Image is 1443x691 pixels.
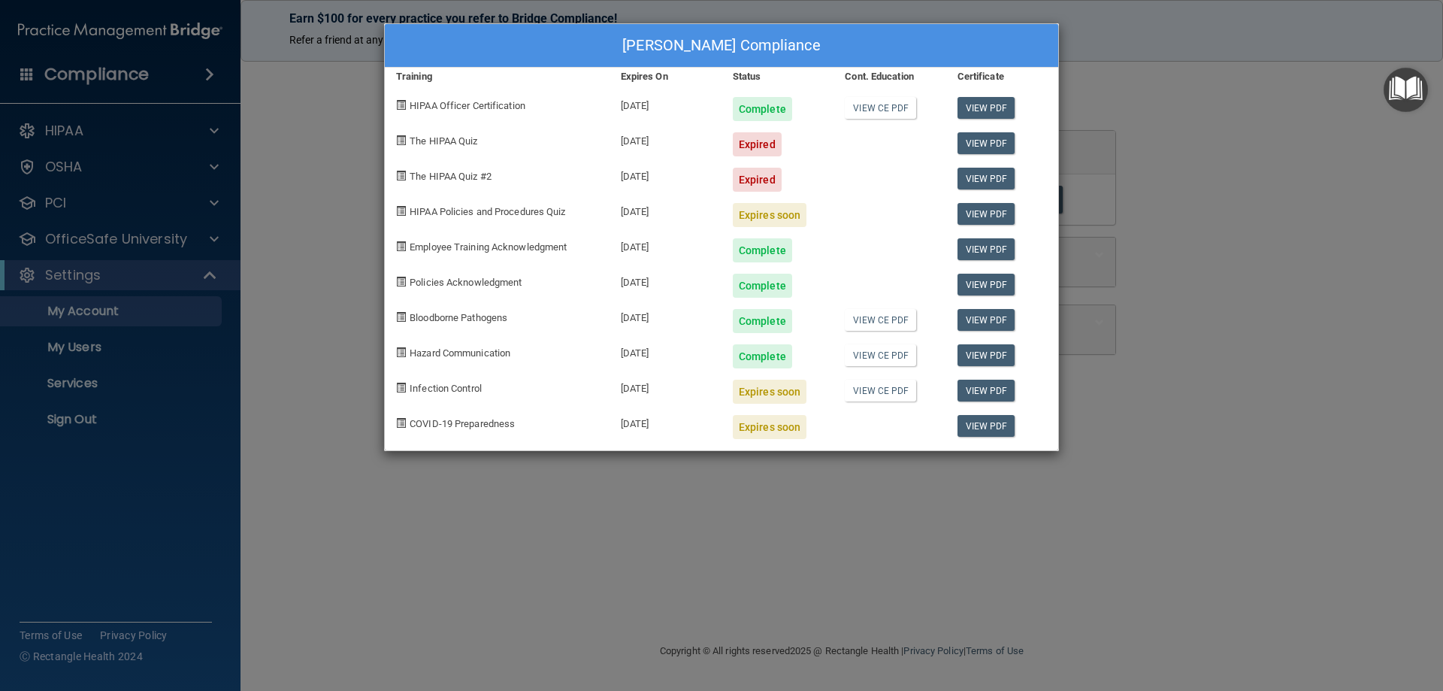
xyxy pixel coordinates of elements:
[957,203,1015,225] a: View PDF
[410,418,515,429] span: COVID-19 Preparedness
[410,241,567,253] span: Employee Training Acknowledgment
[410,171,492,182] span: The HIPAA Quiz #2
[610,86,721,121] div: [DATE]
[957,309,1015,331] a: View PDF
[385,24,1058,68] div: [PERSON_NAME] Compliance
[610,192,721,227] div: [DATE]
[946,68,1058,86] div: Certificate
[1384,68,1428,112] button: Open Resource Center
[957,132,1015,154] a: View PDF
[610,121,721,156] div: [DATE]
[610,404,721,439] div: [DATE]
[845,344,916,366] a: View CE PDF
[833,68,945,86] div: Cont. Education
[610,68,721,86] div: Expires On
[733,168,782,192] div: Expired
[410,347,510,359] span: Hazard Communication
[721,68,833,86] div: Status
[733,415,806,439] div: Expires soon
[385,68,610,86] div: Training
[957,380,1015,402] a: View PDF
[845,309,916,331] a: View CE PDF
[957,344,1015,366] a: View PDF
[410,206,565,217] span: HIPAA Policies and Procedures Quiz
[410,383,482,394] span: Infection Control
[957,168,1015,189] a: View PDF
[610,227,721,262] div: [DATE]
[733,203,806,227] div: Expires soon
[610,333,721,368] div: [DATE]
[957,415,1015,437] a: View PDF
[733,238,792,262] div: Complete
[610,298,721,333] div: [DATE]
[410,277,522,288] span: Policies Acknowledgment
[410,100,525,111] span: HIPAA Officer Certification
[733,97,792,121] div: Complete
[957,274,1015,295] a: View PDF
[845,380,916,402] a: View CE PDF
[733,309,792,333] div: Complete
[733,380,806,404] div: Expires soon
[410,312,507,323] span: Bloodborne Pathogens
[957,238,1015,260] a: View PDF
[610,156,721,192] div: [DATE]
[733,274,792,298] div: Complete
[845,97,916,119] a: View CE PDF
[610,262,721,298] div: [DATE]
[410,135,477,147] span: The HIPAA Quiz
[610,368,721,404] div: [DATE]
[957,97,1015,119] a: View PDF
[733,132,782,156] div: Expired
[733,344,792,368] div: Complete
